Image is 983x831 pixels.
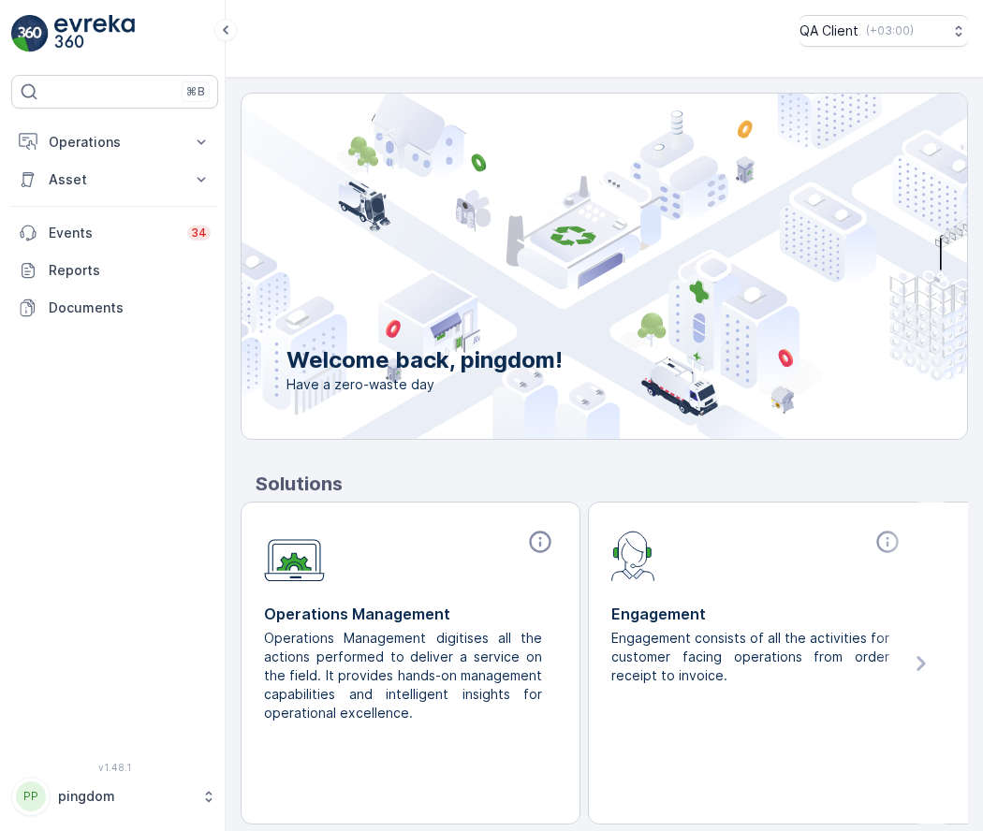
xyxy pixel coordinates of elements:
p: Events [49,224,176,242]
a: Events34 [11,214,218,252]
img: module-icon [264,529,325,582]
p: 34 [191,226,207,241]
a: Reports [11,252,218,289]
span: Have a zero-waste day [286,375,563,394]
button: Asset [11,161,218,198]
button: Operations [11,124,218,161]
p: Operations [49,133,181,152]
img: city illustration [157,94,967,439]
p: Asset [49,170,181,189]
button: PPpingdom [11,777,218,816]
p: Operations Management digitises all the actions performed to deliver a service on the field. It p... [264,629,542,722]
p: Reports [49,261,211,280]
span: v 1.48.1 [11,762,218,773]
p: Engagement [611,603,904,625]
p: ⌘B [186,84,205,99]
p: pingdom [58,787,192,806]
p: Welcome back, pingdom! [286,345,563,375]
img: logo [11,15,49,52]
a: Documents [11,289,218,327]
p: ( +03:00 ) [866,23,914,38]
img: logo_light-DOdMpM7g.png [54,15,135,52]
p: QA Client [800,22,858,40]
p: Engagement consists of all the activities for customer facing operations from order receipt to in... [611,629,889,685]
p: Operations Management [264,603,557,625]
button: QA Client(+03:00) [800,15,968,47]
img: module-icon [611,529,655,581]
p: Solutions [256,470,968,498]
p: Documents [49,299,211,317]
div: PP [16,781,46,811]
